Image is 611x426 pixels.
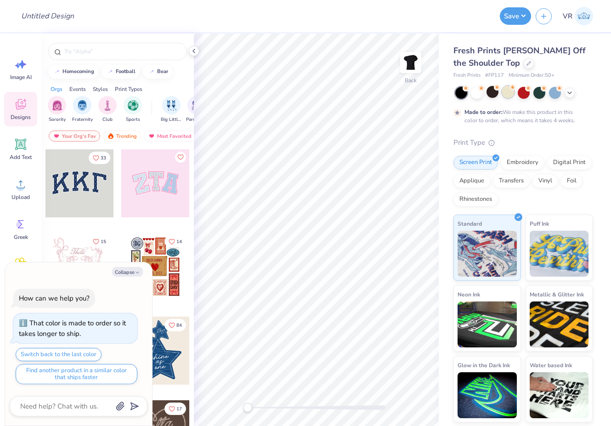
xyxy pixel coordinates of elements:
span: Parent's Weekend [186,116,207,123]
div: Orgs [51,85,62,93]
span: Add Text [10,153,32,161]
img: Fraternity Image [77,100,87,111]
input: Try "Alpha" [63,47,181,56]
img: most_fav.gif [53,133,60,139]
a: VR [559,7,597,25]
button: filter button [98,96,117,123]
div: Print Types [115,85,142,93]
img: Back [402,53,420,72]
img: Sorority Image [52,100,62,111]
div: Vinyl [532,174,558,188]
span: Upload [11,193,30,201]
span: VR [563,11,572,22]
div: Trending [103,131,141,142]
span: Fraternity [72,116,93,123]
img: Sports Image [128,100,138,111]
img: Metallic & Glitter Ink [530,301,589,347]
div: Foil [561,174,583,188]
button: Switch back to the last color [16,348,102,361]
div: Embroidery [501,156,544,170]
span: Metallic & Glitter Ink [530,290,584,299]
div: That color is made to order so it takes longer to ship. [19,318,126,338]
button: Like [164,403,186,415]
span: # FP117 [485,72,504,80]
div: Digital Print [547,156,592,170]
button: Like [164,319,186,331]
button: Save [500,7,531,25]
div: filter for Sorority [48,96,66,123]
span: 14 [176,239,182,244]
button: homecoming [48,65,98,79]
strong: Made to order: [464,108,503,116]
div: filter for Big Little Reveal [161,96,182,123]
img: most_fav.gif [148,133,155,139]
span: Fresh Prints [453,72,481,80]
div: Your Org's Fav [49,131,100,142]
span: Image AI [10,74,32,81]
span: 15 [101,239,106,244]
div: football [116,69,136,74]
span: Club [102,116,113,123]
input: Untitled Design [14,7,81,25]
div: Transfers [493,174,530,188]
img: Club Image [102,100,113,111]
div: Most Favorited [144,131,196,142]
img: Puff Ink [530,231,589,277]
button: Like [164,235,186,248]
button: filter button [186,96,207,123]
button: Like [175,152,186,163]
div: Accessibility label [243,403,252,412]
button: filter button [161,96,182,123]
span: Minimum Order: 50 + [509,72,554,80]
div: Styles [93,85,108,93]
span: Designs [11,114,31,121]
div: How can we help you? [19,294,90,303]
img: Neon Ink [458,301,517,347]
div: Events [69,85,86,93]
img: Parent's Weekend Image [192,100,202,111]
span: 84 [176,323,182,328]
div: We make this product in this color to order, which means it takes 4 weeks. [464,108,577,125]
span: Sports [126,116,140,123]
button: Collapse [112,267,143,277]
div: Screen Print [453,156,498,170]
button: filter button [48,96,66,123]
span: 33 [101,156,106,160]
div: homecoming [62,69,94,74]
span: Big Little Reveal [161,116,182,123]
span: Fresh Prints [PERSON_NAME] Off the Shoulder Top [453,45,586,68]
div: Print Type [453,137,593,148]
img: trend_line.gif [148,69,155,74]
div: Back [405,76,417,85]
div: Applique [453,174,490,188]
img: trending.gif [107,133,114,139]
span: Water based Ink [530,360,572,370]
span: Neon Ink [458,290,480,299]
span: Standard [458,219,482,228]
img: Standard [458,231,517,277]
span: Puff Ink [530,219,549,228]
img: Glow in the Dark Ink [458,372,517,418]
div: filter for Club [98,96,117,123]
div: filter for Fraternity [72,96,93,123]
button: Like [89,235,110,248]
button: Find another product in a similar color that ships faster [16,364,137,384]
img: Water based Ink [530,372,589,418]
img: Big Little Reveal Image [166,100,176,111]
div: filter for Sports [124,96,142,123]
button: Like [89,152,110,164]
img: Val Rhey Lodueta [575,7,593,25]
img: trend_line.gif [107,69,114,74]
button: bear [143,65,172,79]
span: Sorority [49,116,66,123]
span: 17 [176,407,182,411]
span: Greek [14,233,28,241]
div: bear [157,69,168,74]
button: filter button [124,96,142,123]
button: filter button [72,96,93,123]
div: filter for Parent's Weekend [186,96,207,123]
img: trend_line.gif [53,69,61,74]
div: Rhinestones [453,193,498,206]
button: football [102,65,140,79]
span: Glow in the Dark Ink [458,360,510,370]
